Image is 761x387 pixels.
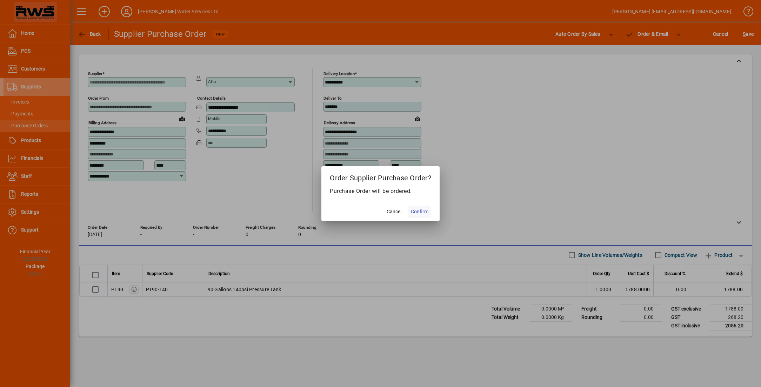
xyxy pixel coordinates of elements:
p: Purchase Order will be ordered. [330,187,431,195]
button: Confirm [408,206,431,218]
button: Cancel [383,206,405,218]
span: Cancel [387,208,401,215]
span: Confirm [411,208,428,215]
h2: Order Supplier Purchase Order? [321,166,440,187]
